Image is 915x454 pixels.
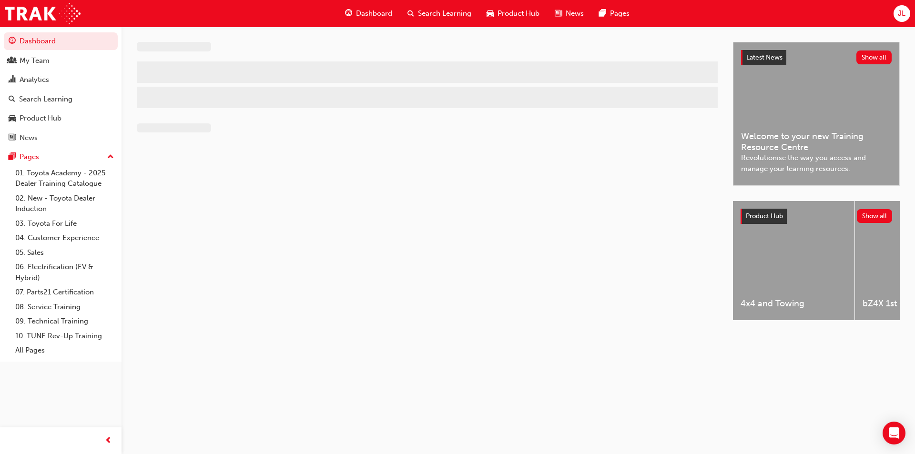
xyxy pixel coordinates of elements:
[894,5,910,22] button: JL
[746,53,783,61] span: Latest News
[733,201,854,320] a: 4x4 and Towing
[487,8,494,20] span: car-icon
[498,8,539,19] span: Product Hub
[418,8,471,19] span: Search Learning
[4,30,118,148] button: DashboardMy TeamAnalyticsSearch LearningProduct HubNews
[11,314,118,329] a: 09. Technical Training
[9,95,15,104] span: search-icon
[741,152,892,174] span: Revolutionise the way you access and manage your learning resources.
[107,151,114,163] span: up-icon
[11,191,118,216] a: 02. New - Toyota Dealer Induction
[4,32,118,50] a: Dashboard
[11,343,118,358] a: All Pages
[741,50,892,65] a: Latest NewsShow all
[19,94,72,105] div: Search Learning
[9,114,16,123] span: car-icon
[4,52,118,70] a: My Team
[741,209,892,224] a: Product HubShow all
[4,110,118,127] a: Product Hub
[11,166,118,191] a: 01. Toyota Academy - 2025 Dealer Training Catalogue
[9,134,16,142] span: news-icon
[20,113,61,124] div: Product Hub
[5,3,81,24] img: Trak
[4,148,118,166] button: Pages
[4,129,118,147] a: News
[11,231,118,245] a: 04. Customer Experience
[856,50,892,64] button: Show all
[9,37,16,46] span: guage-icon
[9,76,16,84] span: chart-icon
[345,8,352,20] span: guage-icon
[20,132,38,143] div: News
[356,8,392,19] span: Dashboard
[9,57,16,65] span: people-icon
[599,8,606,20] span: pages-icon
[591,4,637,23] a: pages-iconPages
[746,212,783,220] span: Product Hub
[555,8,562,20] span: news-icon
[741,131,892,152] span: Welcome to your new Training Resource Centre
[11,245,118,260] a: 05. Sales
[407,8,414,20] span: search-icon
[9,153,16,161] span: pages-icon
[479,4,547,23] a: car-iconProduct Hub
[400,4,479,23] a: search-iconSearch Learning
[337,4,400,23] a: guage-iconDashboard
[4,91,118,108] a: Search Learning
[857,209,893,223] button: Show all
[898,8,905,19] span: JL
[566,8,584,19] span: News
[741,298,847,309] span: 4x4 and Towing
[547,4,591,23] a: news-iconNews
[20,151,39,162] div: Pages
[20,55,50,66] div: My Team
[11,216,118,231] a: 03. Toyota For Life
[11,300,118,314] a: 08. Service Training
[733,42,900,186] a: Latest NewsShow allWelcome to your new Training Resource CentreRevolutionise the way you access a...
[11,285,118,300] a: 07. Parts21 Certification
[610,8,630,19] span: Pages
[11,329,118,343] a: 10. TUNE Rev-Up Training
[4,71,118,89] a: Analytics
[11,260,118,285] a: 06. Electrification (EV & Hybrid)
[883,422,905,444] div: Open Intercom Messenger
[105,435,112,447] span: prev-icon
[20,74,49,85] div: Analytics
